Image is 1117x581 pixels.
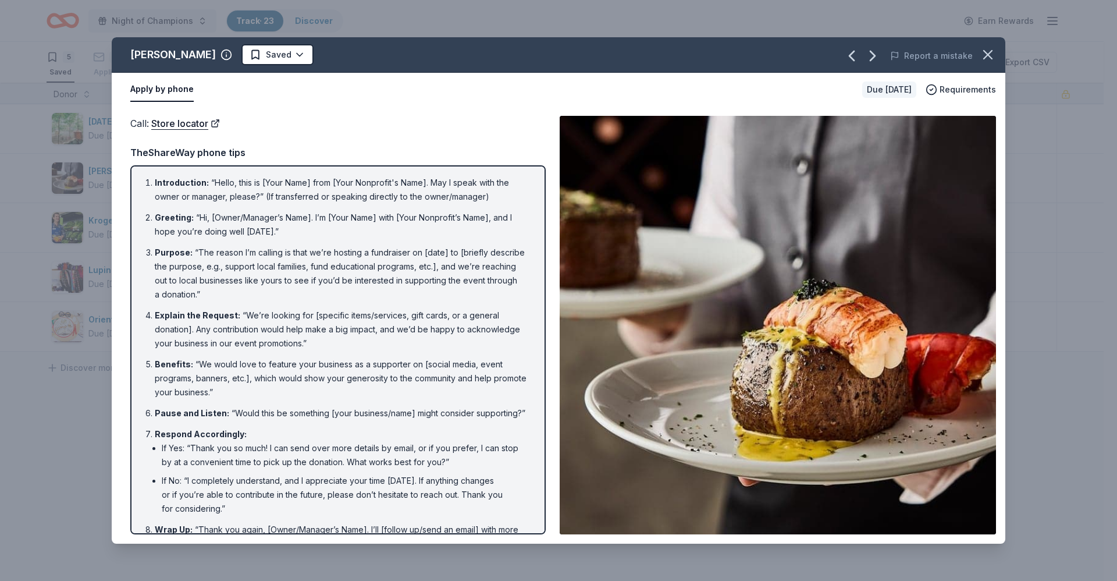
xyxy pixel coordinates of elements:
[155,211,528,239] li: “Hi, [Owner/Manager’s Name]. I’m [Your Name] with [Your Nonprofit’s Name], and I hope you’re doin...
[862,82,916,98] div: Due [DATE]
[890,49,973,63] button: Report a mistake
[266,48,291,62] span: Saved
[155,523,528,551] li: “Thank you again, [Owner/Manager’s Name]. I’ll [follow up/send an email] with more information, a...
[155,310,240,320] span: Explain the Request :
[155,246,528,302] li: “The reason I’m calling is that we’re hosting a fundraiser on [date] to [briefly describe the pur...
[162,441,528,469] li: If Yes: “Thank you so much! I can send over more details by email, or if you prefer, I can stop b...
[130,45,216,64] div: [PERSON_NAME]
[155,406,528,420] li: “Would this be something [your business/name] might consider supporting?”
[155,212,194,222] span: Greeting :
[560,116,996,534] img: Image for Fleming's
[155,429,247,439] span: Respond Accordingly :
[155,525,193,534] span: Wrap Up :
[155,359,193,369] span: Benefits :
[940,83,996,97] span: Requirements
[130,77,194,102] button: Apply by phone
[155,357,528,399] li: “We would love to feature your business as a supporter on [social media, event programs, banners,...
[162,474,528,516] li: If No: “I completely understand, and I appreciate your time [DATE]. If anything changes or if you...
[155,178,209,187] span: Introduction :
[151,116,220,131] a: Store locator
[155,309,528,350] li: “We’re looking for [specific items/services, gift cards, or a general donation]. Any contribution...
[926,83,996,97] button: Requirements
[155,408,229,418] span: Pause and Listen :
[130,116,546,131] div: Call :
[155,247,193,257] span: Purpose :
[241,44,314,65] button: Saved
[130,145,546,160] div: TheShareWay phone tips
[155,176,528,204] li: “Hello, this is [Your Name] from [Your Nonprofit's Name]. May I speak with the owner or manager, ...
